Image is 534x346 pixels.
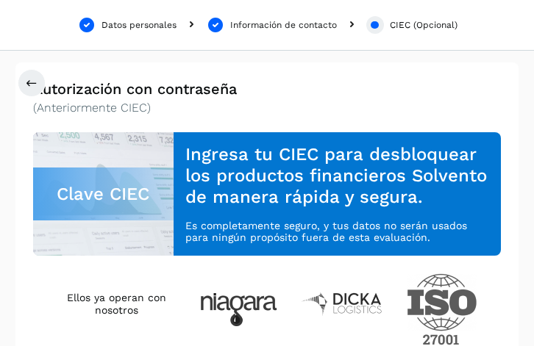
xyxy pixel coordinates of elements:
p: Es completamente seguro, y tus datos no serán usados para ningún propósito fuera de esta evaluación. [185,220,489,245]
div: Datos personales [102,18,177,32]
div: Información de contacto [230,18,337,32]
img: Dicka logistics [301,291,383,316]
h4: Ellos ya operan con nosotros [57,292,177,317]
img: Niagara [200,293,277,326]
p: (Anteriormente CIEC) [33,101,501,115]
h3: Ingresa tu CIEC para desbloquear los productos financieros Solvento de manera rápida y segura. [185,144,489,207]
h2: Autorización con contraseña [33,80,501,98]
div: Clave CIEC [33,167,174,220]
div: CIEC (Opcional) [390,18,458,32]
img: ISO [407,273,477,345]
